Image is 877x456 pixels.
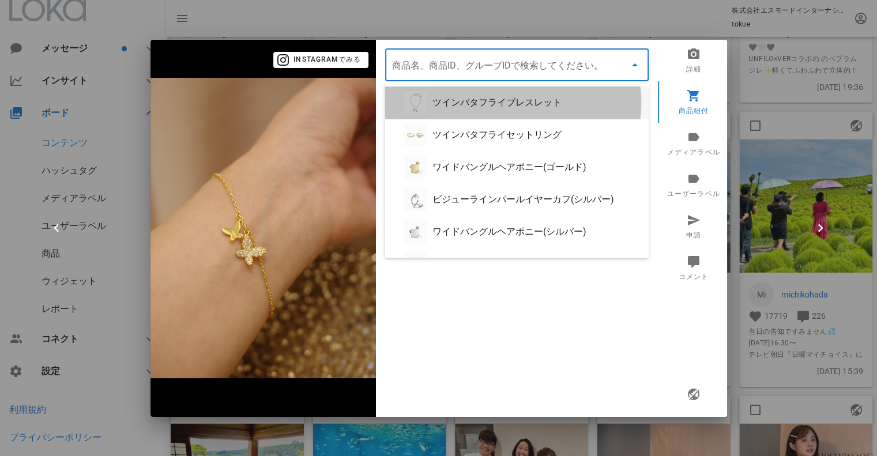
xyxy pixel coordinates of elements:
[432,97,639,108] div: ツインバタフライブレスレット
[432,161,639,172] div: ワイドバングルヘアポニー(ゴールド)
[280,55,361,65] span: Instagramでみる
[273,54,368,65] a: Instagramでみる
[273,52,368,68] button: Instagramでみる
[658,164,729,206] a: ユーザーラベル
[658,247,729,289] a: コメント
[432,129,639,140] div: ツインバタフライセットリング
[150,78,376,378] img: 1483617557345854_18485814016078656_3231025591899661214_n.jpg
[432,194,639,205] div: ビジューラインパールイヤーカフ(シルバー)
[658,81,729,123] a: 商品紐付
[658,40,729,81] a: 詳細
[432,226,639,237] div: ワイドバングルヘアポニー(シルバー)
[658,123,729,164] a: メディアラベル
[658,206,729,247] a: 申請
